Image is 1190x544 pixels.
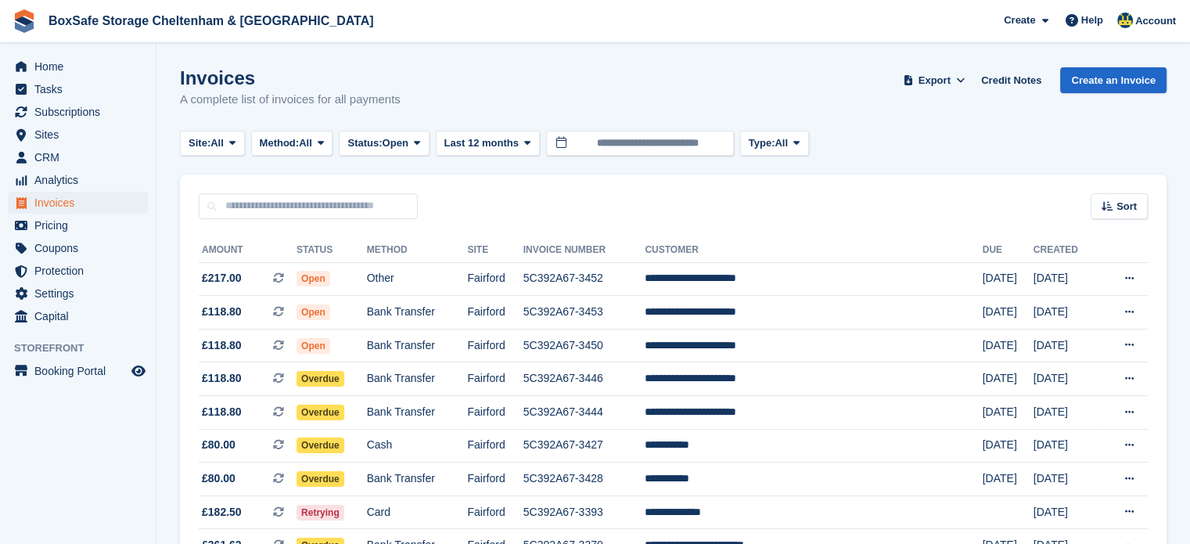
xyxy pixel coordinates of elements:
[467,429,523,463] td: Fairford
[34,305,128,327] span: Capital
[34,237,128,259] span: Coupons
[467,463,523,496] td: Fairford
[383,135,408,151] span: Open
[467,238,523,263] th: Site
[1060,67,1167,93] a: Create an Invoice
[1034,329,1099,362] td: [DATE]
[34,101,128,123] span: Subscriptions
[523,495,645,529] td: 5C392A67-3393
[34,260,128,282] span: Protection
[34,146,128,168] span: CRM
[34,56,128,77] span: Home
[523,329,645,362] td: 5C392A67-3450
[297,405,344,420] span: Overdue
[367,495,468,529] td: Card
[297,338,330,354] span: Open
[367,429,468,463] td: Cash
[8,192,148,214] a: menu
[8,360,148,382] a: menu
[202,504,242,521] span: £182.50
[8,56,148,77] a: menu
[1116,199,1137,214] span: Sort
[983,238,1034,263] th: Due
[1034,238,1099,263] th: Created
[339,131,429,157] button: Status: Open
[983,329,1034,362] td: [DATE]
[1135,13,1176,29] span: Account
[8,169,148,191] a: menu
[297,505,344,521] span: Retrying
[900,67,969,93] button: Export
[297,304,330,320] span: Open
[297,438,344,453] span: Overdue
[297,271,330,286] span: Open
[202,337,242,354] span: £118.80
[523,296,645,330] td: 5C392A67-3453
[189,135,210,151] span: Site:
[42,8,379,34] a: BoxSafe Storage Cheltenham & [GEOGRAPHIC_DATA]
[8,260,148,282] a: menu
[523,238,645,263] th: Invoice Number
[367,396,468,430] td: Bank Transfer
[34,360,128,382] span: Booking Portal
[436,131,540,157] button: Last 12 months
[8,146,148,168] a: menu
[645,238,982,263] th: Customer
[8,214,148,236] a: menu
[34,124,128,146] span: Sites
[523,396,645,430] td: 5C392A67-3444
[1034,495,1099,529] td: [DATE]
[202,404,242,420] span: £118.80
[467,329,523,362] td: Fairford
[202,470,235,487] span: £80.00
[983,463,1034,496] td: [DATE]
[1034,296,1099,330] td: [DATE]
[1117,13,1133,28] img: Kim Virabi
[299,135,312,151] span: All
[8,283,148,304] a: menu
[34,169,128,191] span: Analytics
[983,396,1034,430] td: [DATE]
[1034,362,1099,396] td: [DATE]
[983,296,1034,330] td: [DATE]
[34,78,128,100] span: Tasks
[251,131,333,157] button: Method: All
[367,262,468,296] td: Other
[8,305,148,327] a: menu
[14,340,156,356] span: Storefront
[202,437,235,453] span: £80.00
[523,463,645,496] td: 5C392A67-3428
[34,214,128,236] span: Pricing
[202,270,242,286] span: £217.00
[180,131,245,157] button: Site: All
[1034,429,1099,463] td: [DATE]
[983,362,1034,396] td: [DATE]
[467,495,523,529] td: Fairford
[367,296,468,330] td: Bank Transfer
[444,135,519,151] span: Last 12 months
[1034,463,1099,496] td: [DATE]
[467,396,523,430] td: Fairford
[297,238,367,263] th: Status
[975,67,1048,93] a: Credit Notes
[199,238,297,263] th: Amount
[13,9,36,33] img: stora-icon-8386f47178a22dfd0bd8f6a31ec36ba5ce8667c1dd55bd0f319d3a0aa187defe.svg
[523,262,645,296] td: 5C392A67-3452
[367,463,468,496] td: Bank Transfer
[1034,262,1099,296] td: [DATE]
[983,429,1034,463] td: [DATE]
[260,135,300,151] span: Method:
[129,362,148,380] a: Preview store
[467,362,523,396] td: Fairford
[740,131,809,157] button: Type: All
[347,135,382,151] span: Status:
[1004,13,1035,28] span: Create
[983,262,1034,296] td: [DATE]
[919,73,951,88] span: Export
[34,283,128,304] span: Settings
[775,135,788,151] span: All
[367,329,468,362] td: Bank Transfer
[297,471,344,487] span: Overdue
[523,362,645,396] td: 5C392A67-3446
[1034,396,1099,430] td: [DATE]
